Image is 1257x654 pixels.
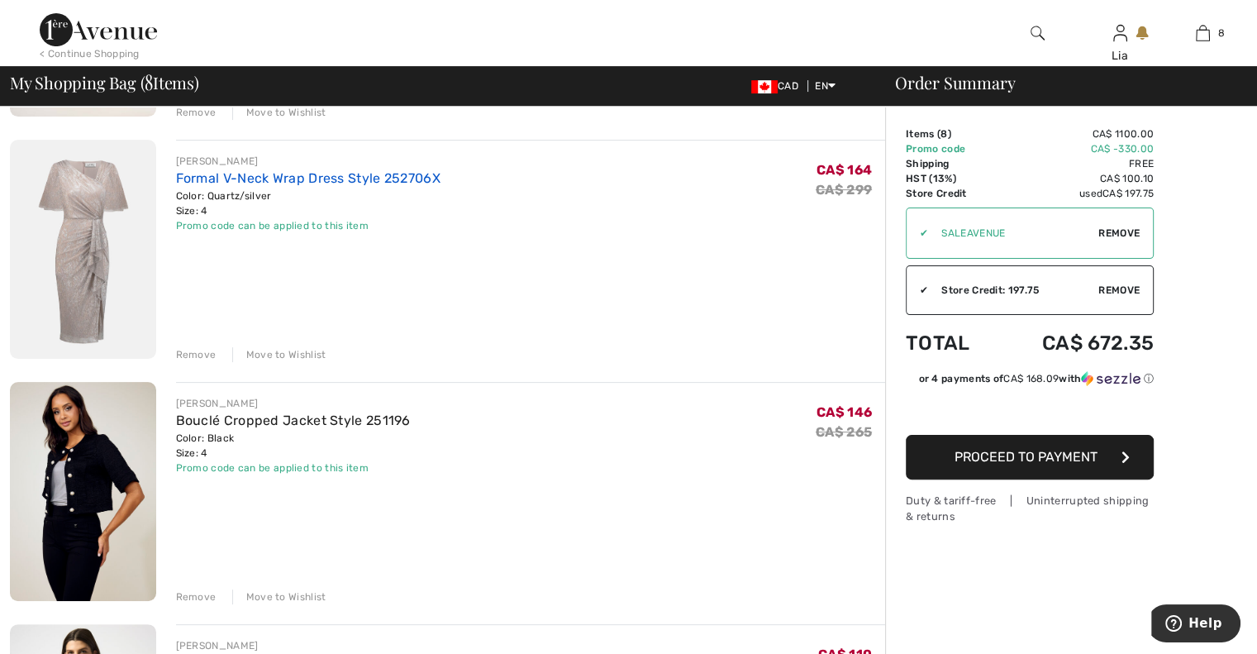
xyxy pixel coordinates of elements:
img: Canadian Dollar [751,80,778,93]
div: Order Summary [875,74,1247,91]
div: [PERSON_NAME] [176,396,411,411]
div: [PERSON_NAME] [176,154,440,169]
div: Color: Quartz/silver Size: 4 [176,189,440,218]
div: Remove [176,105,217,120]
td: CA$ 1100.00 [996,127,1154,141]
button: Proceed to Payment [906,435,1154,480]
div: ✔ [907,283,928,298]
span: CA$ 168.09 [1003,373,1059,384]
iframe: Opens a widget where you can find more information [1151,604,1240,646]
div: Move to Wishlist [232,347,326,362]
div: [PERSON_NAME] [176,638,415,653]
a: 8 [1162,23,1243,43]
td: HST (13%) [906,171,996,186]
div: or 4 payments ofCA$ 168.09withSezzle Click to learn more about Sezzle [906,371,1154,392]
div: Move to Wishlist [232,105,326,120]
td: Free [996,156,1154,171]
span: CA$ 164 [817,162,872,178]
span: Remove [1098,226,1140,241]
td: CA$ 672.35 [996,315,1154,371]
span: My Shopping Bag ( Items) [10,74,199,91]
iframe: PayPal-paypal [906,392,1154,429]
span: CAD [751,80,805,92]
img: My Info [1113,23,1127,43]
div: Store Credit: 197.75 [928,283,1098,298]
span: CA$ 197.75 [1102,188,1154,199]
td: Total [906,315,996,371]
span: 8 [1218,26,1225,41]
div: Color: Black Size: 4 [176,431,411,461]
a: Bouclé Cropped Jacket Style 251196 [176,413,411,428]
div: < Continue Shopping [40,46,140,61]
span: 8 [145,70,153,92]
span: 8 [940,128,947,140]
div: Promo code can be applied to this item [176,218,440,233]
a: Sign In [1113,25,1127,41]
img: Sezzle [1081,371,1140,386]
img: My Bag [1196,23,1210,43]
div: Remove [176,347,217,362]
td: Items ( ) [906,127,996,141]
div: or 4 payments of with [918,371,1154,386]
span: EN [815,80,836,92]
span: Proceed to Payment [955,449,1097,465]
td: CA$ 100.10 [996,171,1154,186]
span: Remove [1098,283,1140,298]
div: Move to Wishlist [232,590,326,604]
img: Formal V-Neck Wrap Dress Style 252706X [10,140,156,359]
div: Remove [176,590,217,604]
span: CA$ 146 [817,404,872,420]
img: search the website [1031,23,1045,43]
div: Promo code can be applied to this item [176,461,411,475]
s: CA$ 299 [816,182,872,198]
div: ✔ [907,226,928,241]
img: 1ère Avenue [40,13,157,46]
td: CA$ -330.00 [996,141,1154,156]
td: Store Credit [906,186,996,201]
div: Duty & tariff-free | Uninterrupted shipping & returns [906,493,1154,524]
td: Shipping [906,156,996,171]
td: used [996,186,1154,201]
div: Lia [1079,47,1160,64]
a: Formal V-Neck Wrap Dress Style 252706X [176,170,440,186]
input: Promo code [928,208,1098,258]
td: Promo code [906,141,996,156]
img: Bouclé Cropped Jacket Style 251196 [10,382,156,601]
s: CA$ 265 [816,424,872,440]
